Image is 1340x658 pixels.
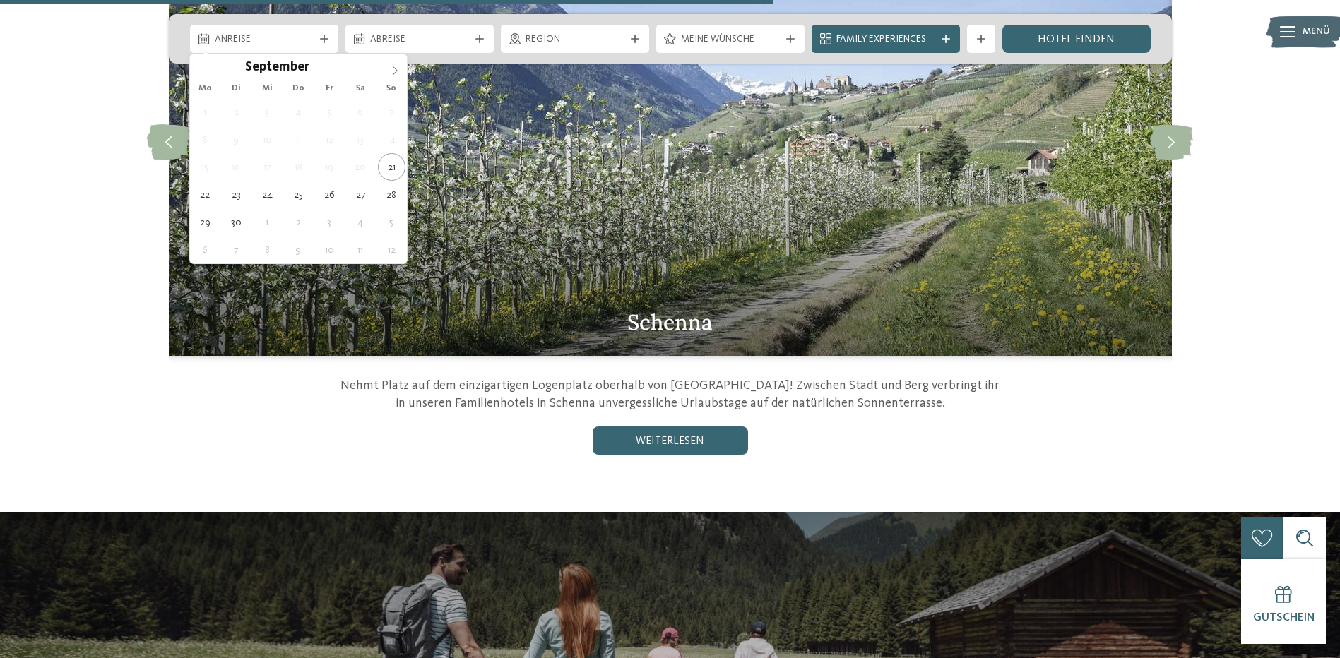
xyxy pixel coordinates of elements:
span: Oktober 1, 2025 [254,208,281,236]
span: So [376,84,407,93]
p: Nehmt Platz auf dem einzigartigen Logenplatz oberhalb von [GEOGRAPHIC_DATA]! Zwischen Stadt und B... [335,377,1006,412]
span: September 19, 2025 [316,153,343,181]
span: September 22, 2025 [191,181,219,208]
span: Oktober 4, 2025 [347,208,374,236]
span: September 2, 2025 [223,98,250,126]
a: Gutschein [1241,559,1326,644]
span: September 14, 2025 [378,126,405,153]
span: September 25, 2025 [285,181,312,208]
span: September 21, 2025 [378,153,405,181]
span: September 30, 2025 [223,208,250,236]
span: Meine Wünsche [681,32,780,47]
span: Mo [190,84,221,93]
span: Oktober 10, 2025 [316,236,343,263]
span: September 6, 2025 [347,98,374,126]
span: Oktober 12, 2025 [378,236,405,263]
span: September 20, 2025 [347,153,374,181]
span: Oktober 6, 2025 [191,236,219,263]
a: weiterlesen [593,426,748,455]
a: Hotel finden [1002,25,1151,53]
span: September 17, 2025 [254,153,281,181]
span: September 4, 2025 [285,98,312,126]
span: Region [526,32,624,47]
span: September 9, 2025 [223,126,250,153]
span: September 8, 2025 [191,126,219,153]
span: Sa [345,84,376,93]
span: September 11, 2025 [285,126,312,153]
span: September 15, 2025 [191,153,219,181]
span: Abreise [370,32,469,47]
span: September [245,61,309,75]
span: Fr [314,84,345,93]
span: September 24, 2025 [254,181,281,208]
span: September 5, 2025 [316,98,343,126]
span: September 10, 2025 [254,126,281,153]
span: September 3, 2025 [254,98,281,126]
span: September 12, 2025 [316,126,343,153]
input: Year [309,59,356,74]
span: September 18, 2025 [285,153,312,181]
span: September 26, 2025 [316,181,343,208]
span: Oktober 3, 2025 [316,208,343,236]
span: Di [220,84,251,93]
span: Oktober 8, 2025 [254,236,281,263]
span: Gutschein [1253,612,1315,623]
span: September 7, 2025 [378,98,405,126]
span: September 27, 2025 [347,181,374,208]
span: Oktober 2, 2025 [285,208,312,236]
span: September 16, 2025 [223,153,250,181]
span: Do [283,84,314,93]
span: Mi [251,84,283,93]
span: Oktober 11, 2025 [347,236,374,263]
span: September 23, 2025 [223,181,250,208]
span: September 13, 2025 [347,126,374,153]
span: Oktober 5, 2025 [378,208,405,236]
span: Anreise [215,32,314,47]
span: September 1, 2025 [191,98,219,126]
span: September 28, 2025 [378,181,405,208]
span: Oktober 9, 2025 [285,236,312,263]
span: Family Experiences [836,32,935,47]
span: September 29, 2025 [191,208,219,236]
span: Oktober 7, 2025 [223,236,250,263]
